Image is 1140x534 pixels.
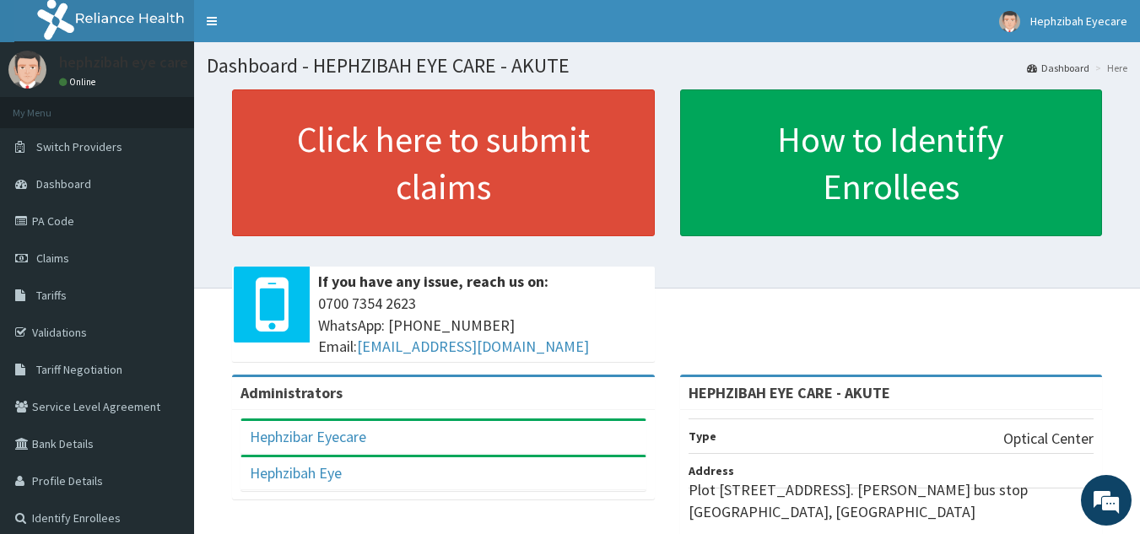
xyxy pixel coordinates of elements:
[59,55,188,70] p: hephzibah eye care
[250,463,342,483] a: Hephzibah Eye
[318,293,646,358] span: 0700 7354 2623 WhatsApp: [PHONE_NUMBER] Email:
[357,337,589,356] a: [EMAIL_ADDRESS][DOMAIN_NAME]
[1027,61,1089,75] a: Dashboard
[999,11,1020,32] img: User Image
[59,76,100,88] a: Online
[689,463,734,478] b: Address
[1091,61,1127,75] li: Here
[8,51,46,89] img: User Image
[318,272,548,291] b: If you have any issue, reach us on:
[36,251,69,266] span: Claims
[250,427,366,446] a: Hephzibar Eyecare
[689,479,1094,522] p: Plot [STREET_ADDRESS]. [PERSON_NAME] bus stop [GEOGRAPHIC_DATA], [GEOGRAPHIC_DATA]
[36,176,91,191] span: Dashboard
[689,383,890,402] strong: HEPHZIBAH EYE CARE - AKUTE
[1003,428,1094,450] p: Optical Center
[240,383,343,402] b: Administrators
[207,55,1127,77] h1: Dashboard - HEPHZIBAH EYE CARE - AKUTE
[36,139,122,154] span: Switch Providers
[36,288,67,303] span: Tariffs
[36,362,122,377] span: Tariff Negotiation
[689,429,716,444] b: Type
[232,89,655,236] a: Click here to submit claims
[1030,13,1127,29] span: Hephzibah Eyecare
[680,89,1103,236] a: How to Identify Enrollees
